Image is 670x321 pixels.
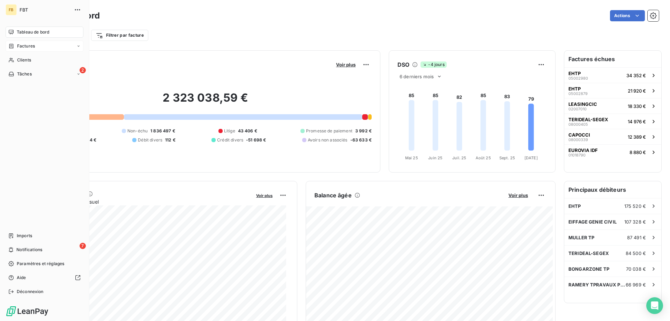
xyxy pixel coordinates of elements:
span: 107 328 € [624,219,646,225]
span: 1 836 497 € [150,128,175,134]
span: CAPOCCI [568,132,590,138]
span: 01018790 [568,153,586,157]
span: 08000339 [568,138,588,142]
span: TERIDEAL-SEGEX [568,117,608,122]
span: 05002980 [568,76,588,80]
span: -63 633 € [350,137,372,143]
span: Tableau de bord [17,29,49,35]
span: Promesse de paiement [306,128,352,134]
span: 175 520 € [624,203,646,209]
button: Voir plus [334,61,358,68]
tspan: Juin 25 [428,155,442,160]
span: EUROVIA IDF [568,147,598,153]
h2: 2 323 038,59 € [39,91,372,112]
span: 7 [80,243,86,249]
button: Voir plus [254,192,275,198]
button: Filtrer par facture [91,30,148,41]
span: 12 389 € [628,134,646,140]
span: Imports [17,233,32,239]
h6: DSO [397,60,409,69]
span: RAMERY TPRAVAUX PUBLICS [568,282,626,287]
img: Logo LeanPay [6,306,49,317]
span: Débit divers [138,137,162,143]
span: EHTP [568,86,581,92]
span: 18 330 € [628,103,646,109]
span: 08000405 [568,122,588,126]
span: Factures [17,43,35,49]
h6: Factures échues [564,51,661,67]
span: Aide [17,275,26,281]
tspan: Août 25 [476,155,491,160]
span: BONGARZONE TP [568,266,609,272]
a: Aide [6,272,83,283]
span: Clients [17,57,31,63]
h6: Principaux débiteurs [564,181,661,198]
span: MULLER TP [568,235,594,240]
span: 8 880 € [630,149,646,155]
tspan: Mai 25 [405,155,418,160]
span: Avoirs non associés [308,137,348,143]
span: Non-échu [127,128,148,134]
span: EIFFAGE GENIE CIVIL [568,219,617,225]
button: EHTP0500298034 352 € [564,67,661,83]
span: 6 derniers mois [400,74,434,79]
h6: Balance âgée [314,191,352,199]
button: EUROVIA IDF010187908 880 € [564,144,661,160]
tspan: Sept. 25 [499,155,515,160]
span: Tâches [17,71,32,77]
tspan: [DATE] [524,155,538,160]
span: 2 [80,67,86,73]
span: 112 € [165,137,176,143]
span: Voir plus [256,193,273,198]
span: 02007010 [568,107,587,111]
span: 21 920 € [628,88,646,94]
span: TERIDEAL-SEGEX [568,250,609,256]
span: EHTP [568,71,581,76]
span: 66 969 € [626,282,646,287]
span: 34 352 € [626,73,646,78]
span: FBT [20,7,70,13]
span: Chiffre d'affaires mensuel [39,198,251,205]
button: CAPOCCI0800033912 389 € [564,129,661,144]
span: LEASINGCIC [568,101,597,107]
span: 3 992 € [355,128,372,134]
span: 43 406 € [238,128,257,134]
span: 70 038 € [626,266,646,272]
span: Paramètres et réglages [17,261,64,267]
button: Voir plus [506,192,530,198]
span: Litige [224,128,235,134]
span: EHTP [568,203,581,209]
span: -4 jours [420,61,446,68]
div: Open Intercom Messenger [646,297,663,314]
span: 84 500 € [626,250,646,256]
span: 05002879 [568,92,588,96]
span: Crédit divers [217,137,243,143]
span: 14 976 € [628,119,646,124]
div: FB [6,4,17,15]
button: EHTP0500287921 920 € [564,83,661,98]
span: Déconnexion [17,289,44,295]
tspan: Juil. 25 [452,155,466,160]
span: 87 491 € [627,235,646,240]
button: TERIDEAL-SEGEX0800040514 976 € [564,114,661,129]
span: -51 698 € [246,137,266,143]
button: LEASINGCIC0200701018 330 € [564,98,661,114]
span: Voir plus [508,192,528,198]
span: Voir plus [336,62,356,67]
span: Notifications [16,247,42,253]
button: Actions [610,10,645,21]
